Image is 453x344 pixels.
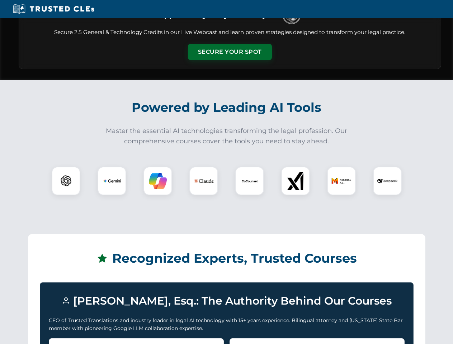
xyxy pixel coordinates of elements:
[56,171,76,191] img: ChatGPT Logo
[103,172,121,190] img: Gemini Logo
[281,167,310,195] div: xAI
[28,95,425,120] h2: Powered by Leading AI Tools
[49,291,405,311] h3: [PERSON_NAME], Esq.: The Authority Behind Our Courses
[52,167,80,195] div: ChatGPT
[331,171,351,191] img: Mistral AI Logo
[143,167,172,195] div: Copilot
[194,171,214,191] img: Claude Logo
[377,171,397,191] img: DeepSeek Logo
[189,167,218,195] div: Claude
[287,172,305,190] img: xAI Logo
[98,167,126,195] div: Gemini
[241,172,259,190] img: CoCounsel Logo
[373,167,402,195] div: DeepSeek
[149,172,167,190] img: Copilot Logo
[235,167,264,195] div: CoCounsel
[11,4,96,14] img: Trusted CLEs
[49,316,405,333] p: CEO of Trusted Translations and industry leader in legal AI technology with 15+ years experience....
[28,28,432,37] p: Secure 2.5 General & Technology Credits in our Live Webcast and learn proven strategies designed ...
[101,126,352,147] p: Master the essential AI technologies transforming the legal profession. Our comprehensive courses...
[327,167,356,195] div: Mistral AI
[40,246,414,271] h2: Recognized Experts, Trusted Courses
[188,44,272,60] button: Secure Your Spot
